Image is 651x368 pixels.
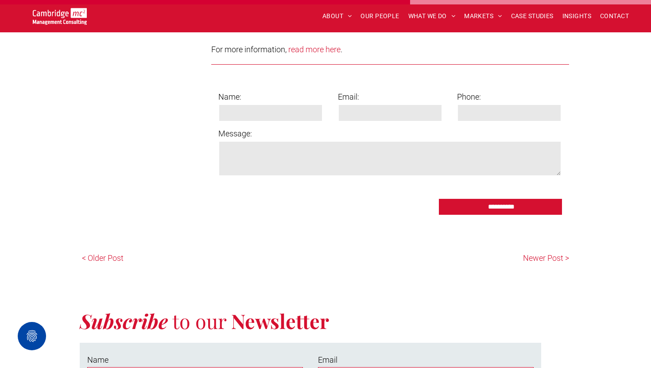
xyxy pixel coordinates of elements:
[341,45,342,54] span: .
[460,9,506,23] a: MARKETS
[325,252,569,264] p: Newer Post >
[33,8,87,25] img: Go to Homepage
[218,128,562,139] label: Message:
[33,9,87,19] a: Your Business Transformed | Cambridge Management Consulting
[288,45,341,54] a: read more here
[325,244,569,272] a: Newer Post >
[507,9,558,23] a: CASE STUDIES
[404,9,460,23] a: WHAT WE DO
[338,91,442,103] label: Email:
[172,307,227,334] span: to our
[231,307,329,334] strong: Newsletter
[596,9,633,23] a: CONTACT
[80,307,168,334] strong: Subscribe
[218,91,323,103] label: Name:
[318,354,534,366] label: Email
[87,354,303,366] label: Name
[558,9,596,23] a: INSIGHTS
[318,9,356,23] a: ABOUT
[457,91,562,103] label: Phone:
[356,9,403,23] a: OUR PEOPLE
[211,45,287,54] span: For more information,
[82,252,325,264] p: < Older Post
[82,244,325,272] a: < Older Post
